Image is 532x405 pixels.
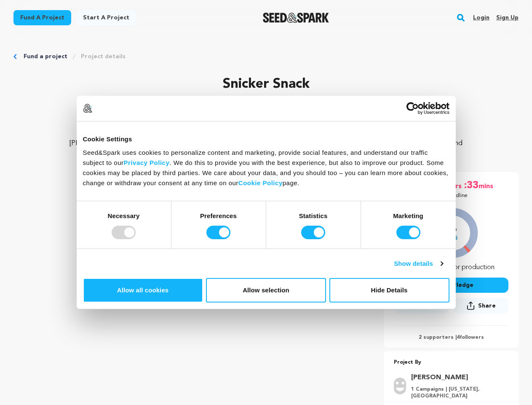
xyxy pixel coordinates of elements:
img: Seed&Spark Logo Dark Mode [263,13,329,23]
a: Cookie Policy [238,179,283,186]
a: Fund a project [13,10,71,25]
button: Hide Details [329,278,449,302]
img: logo [83,104,92,113]
span: Share [454,298,508,317]
a: Show details [394,259,443,269]
span: mins [479,179,495,192]
a: Project details [81,52,126,61]
button: Allow all cookies [83,278,203,302]
a: Goto A.D. Johnson profile [411,373,503,383]
strong: Statistics [299,212,328,219]
p: Snicker Snack [13,74,519,94]
button: Allow selection [206,278,326,302]
strong: Preferences [200,212,237,219]
p: Project By [394,358,508,367]
span: hrs [452,179,463,192]
div: Cookie Settings [83,134,449,144]
span: 4 [457,335,460,340]
p: 1 Campaigns | [US_STATE], [GEOGRAPHIC_DATA] [411,386,503,400]
div: Breadcrumb [13,52,519,61]
span: Share [478,302,496,310]
strong: Necessary [108,212,140,219]
p: 2 supporters | followers [394,334,508,341]
a: Usercentrics Cookiebot - opens in a new window [376,102,449,115]
p: Drama, Thriller [13,111,519,121]
a: Sign up [496,11,519,24]
strong: Marketing [393,212,423,219]
a: Fund a project [24,52,67,61]
p: [GEOGRAPHIC_DATA], [US_STATE] | Film Short [13,101,519,111]
div: Seed&Spark uses cookies to personalize content and marketing, provide social features, and unders... [83,147,449,188]
button: Share [454,298,508,313]
a: Login [473,11,489,24]
p: The vorpal blade went Snicker Snack for a young man battling addiction. Will he slay his Jabberwo... [64,128,468,159]
a: Start a project [76,10,136,25]
span: :33 [463,179,479,192]
a: Privacy Policy [124,159,170,166]
img: user.png [394,378,406,394]
a: Seed&Spark Homepage [263,13,329,23]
